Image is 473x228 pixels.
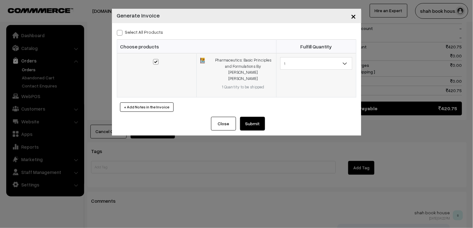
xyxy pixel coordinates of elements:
span: × [351,10,356,22]
div: 1 Quantity to be shipped [214,84,273,90]
img: 11731702561526-img60793910f34dd.jpg [200,58,205,63]
th: Choose products [117,40,276,53]
button: Submit [240,117,265,131]
h4: Generate Invoice [117,11,160,20]
button: Close [346,6,361,26]
button: + Add Notes in the Invoice [120,102,174,112]
span: 1 [280,57,352,70]
label: Select all Products [117,29,163,35]
button: Close [211,117,236,131]
div: Pharmaceutics: Basic Principles and Formulations By [PERSON_NAME] [PERSON_NAME] [214,57,273,82]
span: 1 [281,58,352,69]
th: Fulfill Quantity [276,40,356,53]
